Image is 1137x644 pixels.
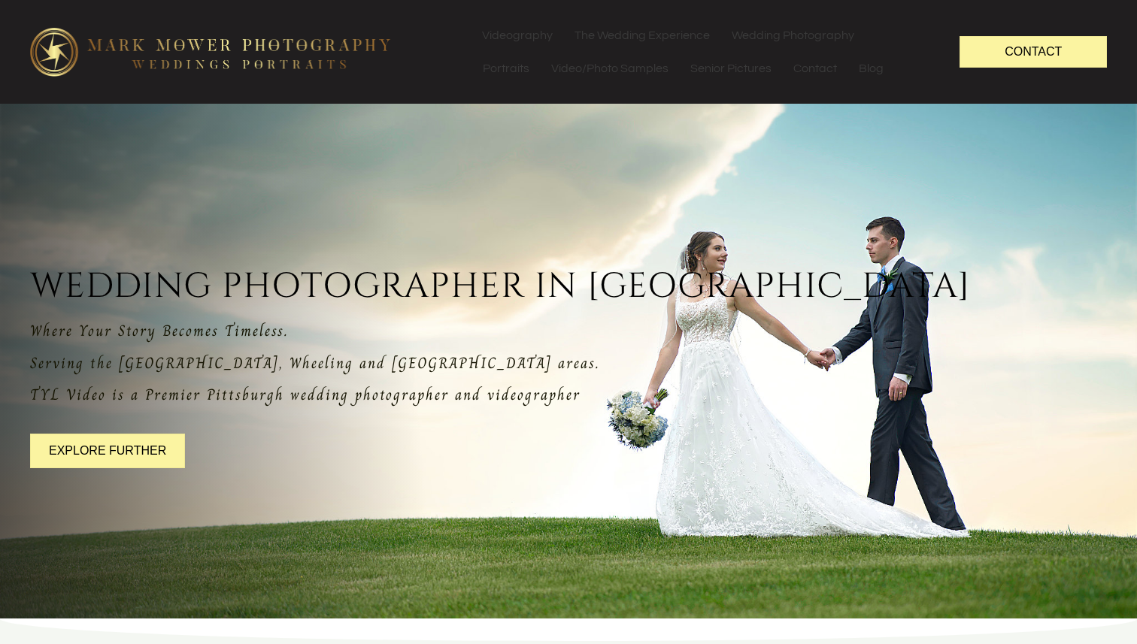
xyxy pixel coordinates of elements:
nav: Menu [471,19,929,85]
a: Videography [471,19,563,52]
a: Video/Photo Samples [541,52,679,85]
p: Serving the [GEOGRAPHIC_DATA], Wheeling and [GEOGRAPHIC_DATA] areas. [30,351,1107,376]
img: logo-edit1 [30,28,391,76]
a: Contact [783,52,847,85]
a: Contact [960,36,1107,67]
a: Explore further [30,434,185,467]
p: Where Your Story Becomes Timeless. [30,319,1107,343]
span: wedding photographer in [GEOGRAPHIC_DATA] [30,262,1107,311]
span: Explore further [49,444,166,457]
a: Senior Pictures [680,52,782,85]
a: Wedding Photography [721,19,865,52]
span: Contact [1005,45,1062,58]
a: Blog [848,52,894,85]
a: Portraits [472,52,540,85]
p: TYL Video is a Premier Pittsburgh wedding photographer and videographer [30,382,1107,407]
a: The Wedding Experience [564,19,720,52]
